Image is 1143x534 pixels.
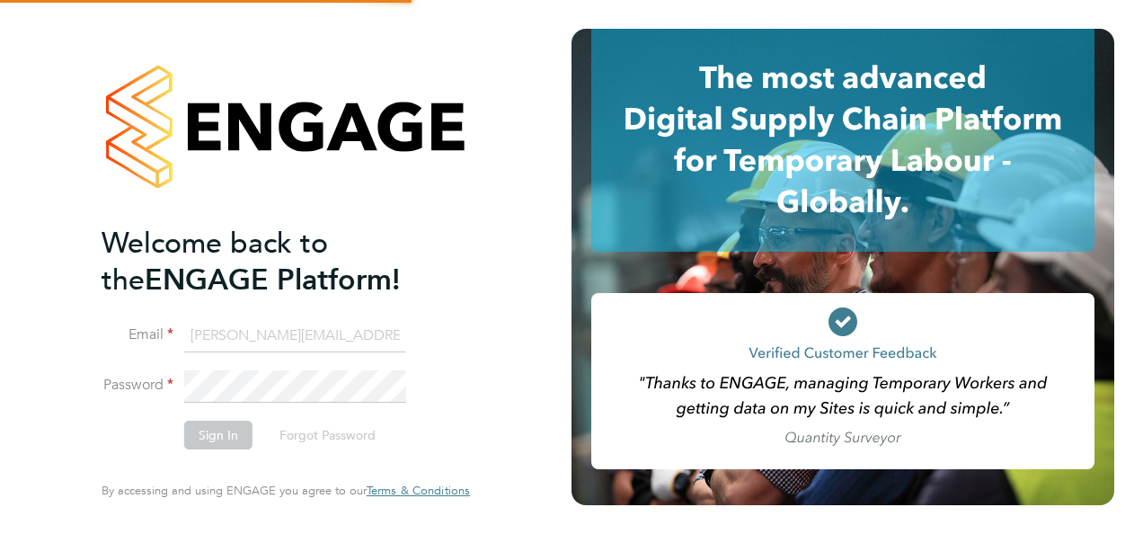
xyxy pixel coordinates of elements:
[102,225,452,298] h2: ENGAGE Platform!
[102,483,470,498] span: By accessing and using ENGAGE you agree to our
[102,376,173,395] label: Password
[184,320,406,352] input: Enter your work email...
[102,325,173,344] label: Email
[184,421,253,449] button: Sign In
[102,226,328,298] span: Welcome back to the
[367,484,470,498] a: Terms & Conditions
[265,421,390,449] button: Forgot Password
